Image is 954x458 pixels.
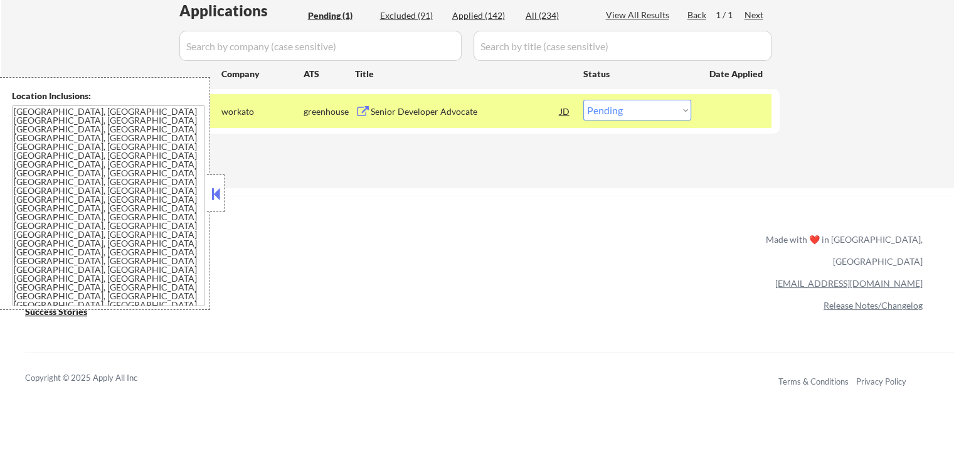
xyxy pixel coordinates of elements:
[526,9,588,22] div: All (234)
[775,278,923,289] a: [EMAIL_ADDRESS][DOMAIN_NAME]
[12,90,205,102] div: Location Inclusions:
[221,105,304,118] div: workato
[380,9,443,22] div: Excluded (91)
[687,9,708,21] div: Back
[778,376,849,386] a: Terms & Conditions
[304,68,355,80] div: ATS
[308,9,371,22] div: Pending (1)
[474,31,771,61] input: Search by title (case sensitive)
[761,228,923,272] div: Made with ❤️ in [GEOGRAPHIC_DATA], [GEOGRAPHIC_DATA]
[583,62,691,85] div: Status
[179,3,304,18] div: Applications
[371,105,560,118] div: Senior Developer Advocate
[824,300,923,311] a: Release Notes/Changelog
[745,9,765,21] div: Next
[179,31,462,61] input: Search by company (case sensitive)
[709,68,765,80] div: Date Applied
[25,306,87,317] u: Success Stories
[716,9,745,21] div: 1 / 1
[25,305,104,321] a: Success Stories
[25,372,169,385] div: Copyright © 2025 Apply All Inc
[355,68,571,80] div: Title
[452,9,515,22] div: Applied (142)
[559,100,571,122] div: JD
[221,68,304,80] div: Company
[304,105,355,118] div: greenhouse
[856,376,906,386] a: Privacy Policy
[606,9,673,21] div: View All Results
[25,246,504,259] a: Refer & earn free applications 👯‍♀️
